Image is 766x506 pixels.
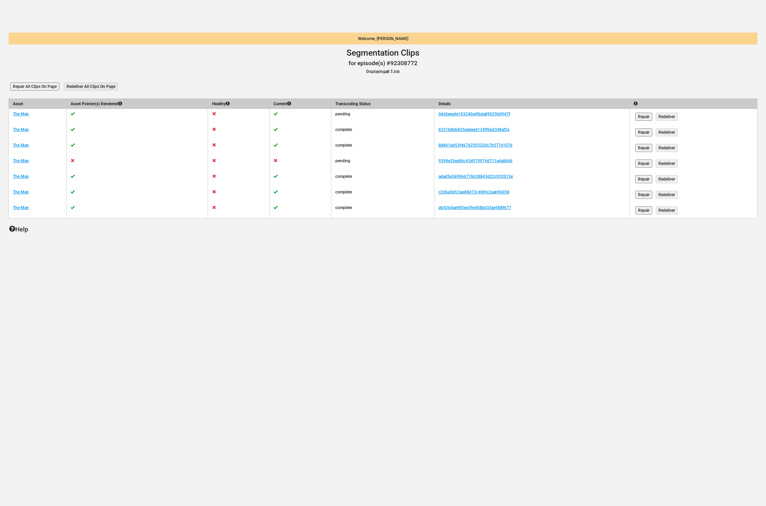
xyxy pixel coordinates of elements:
[8,33,758,44] div: Welcome, [PERSON_NAME]
[331,109,434,125] td: pending
[438,143,512,148] a: 88861de53f46762593220c7b577e1076
[438,158,512,163] a: 9394e35ea96c43d979974d711a4a8d46
[8,48,758,75] header: Displaying Job
[64,82,118,91] input: Redeliver All Clips On Page
[635,160,652,168] input: Repair
[438,174,513,179] a: adad5e369066776b28843d22c932013e
[13,190,29,194] a: The Man
[9,225,758,234] p: Help
[269,99,331,109] th: Current
[66,99,208,109] th: Asset Pointer(s) Rendered
[8,48,758,58] h1: Segmentation Clips
[13,158,29,163] a: The Man
[656,128,678,136] input: Redeliver
[331,187,434,203] td: complete
[434,99,629,109] th: Details
[331,125,434,140] td: complete
[635,175,652,183] input: Repair
[385,69,393,74] b: all 7
[438,127,509,132] a: 8331b8bb835eadeed134ff66d348af2a
[656,206,678,214] input: Redeliver
[656,191,678,199] input: Redeliver
[438,190,509,194] a: c2d6a5bfc3ae88d72c4fd9c2aab96058
[10,82,59,91] input: Repair All Clips On Page
[9,99,67,109] th: Asset
[331,156,434,171] td: pending
[635,128,652,136] input: Repair
[331,99,434,109] th: Transcoding Status
[438,112,510,116] a: 0de5eea4e193240a4f6da8902960947f
[635,144,652,152] input: Repair
[331,140,434,156] td: complete
[8,60,758,67] h3: for episode(s) #92308772
[635,206,652,214] input: Repair
[656,144,678,152] input: Redeliver
[656,160,678,168] input: Redeliver
[13,127,29,132] a: The Man
[635,191,652,199] input: Repair
[13,205,29,210] a: The Man
[208,99,269,109] th: Healthy
[656,175,678,183] input: Redeliver
[13,143,29,148] a: The Man
[331,203,434,219] td: complete
[13,112,29,116] a: The Man
[331,171,434,187] td: complete
[656,113,678,121] input: Redeliver
[635,113,652,121] input: Repair
[13,174,29,179] a: The Man
[438,205,511,210] a: db4264ae985ee39e408bd33ae588f677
